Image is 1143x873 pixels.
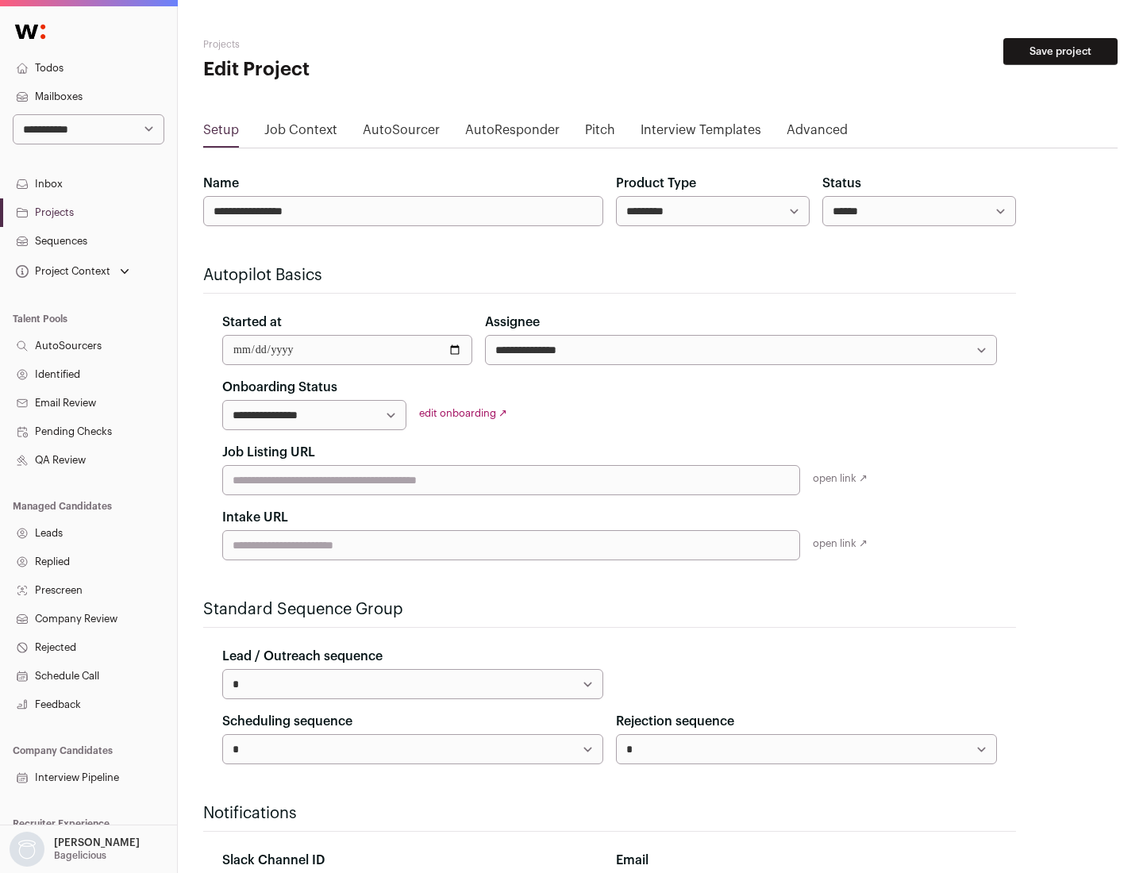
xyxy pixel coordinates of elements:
[363,121,440,146] a: AutoSourcer
[585,121,615,146] a: Pitch
[641,121,761,146] a: Interview Templates
[465,121,560,146] a: AutoResponder
[6,832,143,867] button: Open dropdown
[787,121,848,146] a: Advanced
[203,38,508,51] h2: Projects
[54,849,106,862] p: Bagelicious
[822,174,861,193] label: Status
[222,647,383,666] label: Lead / Outreach sequence
[485,313,540,332] label: Assignee
[616,712,734,731] label: Rejection sequence
[13,265,110,278] div: Project Context
[222,443,315,462] label: Job Listing URL
[222,712,352,731] label: Scheduling sequence
[222,313,282,332] label: Started at
[203,57,508,83] h1: Edit Project
[264,121,337,146] a: Job Context
[6,16,54,48] img: Wellfound
[419,408,507,418] a: edit onboarding ↗
[222,851,325,870] label: Slack Channel ID
[203,121,239,146] a: Setup
[222,508,288,527] label: Intake URL
[54,836,140,849] p: [PERSON_NAME]
[203,598,1016,621] h2: Standard Sequence Group
[10,832,44,867] img: nopic.png
[13,260,133,283] button: Open dropdown
[1003,38,1118,65] button: Save project
[222,378,337,397] label: Onboarding Status
[203,802,1016,825] h2: Notifications
[616,851,997,870] div: Email
[203,264,1016,287] h2: Autopilot Basics
[616,174,696,193] label: Product Type
[203,174,239,193] label: Name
